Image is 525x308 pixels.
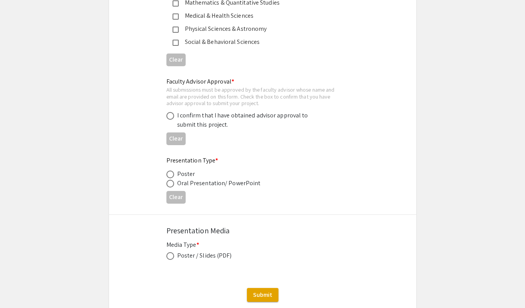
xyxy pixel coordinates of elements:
[166,86,347,107] div: All submissions must be approved by the faculty advisor whose name and email are provided on this...
[177,169,195,179] div: Poster
[179,11,340,20] div: Medical & Health Sciences
[247,288,278,302] button: Submit
[177,251,232,260] div: Poster / Slides (PDF)
[166,156,218,164] mat-label: Presentation Type
[166,191,186,204] button: Clear
[253,291,272,299] span: Submit
[166,225,359,236] div: Presentation Media
[177,111,312,129] div: I confirm that I have obtained advisor approval to submit this project.
[166,241,199,249] mat-label: Media Type
[177,179,261,188] div: Oral Presentation/ PowerPoint
[179,24,340,33] div: Physical Sciences & Astronomy
[166,77,235,85] mat-label: Faculty Advisor Approval
[166,132,186,145] button: Clear
[166,54,186,66] button: Clear
[179,37,340,47] div: Social & Behavioral Sciences
[6,273,33,302] iframe: Chat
